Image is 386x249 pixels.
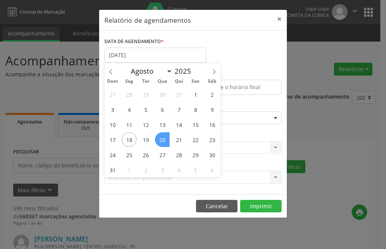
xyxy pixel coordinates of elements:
span: Julho 28, 2025 [122,87,136,102]
span: Seg [121,79,138,84]
span: Agosto 10, 2025 [105,117,120,132]
button: Cancelar [196,200,237,213]
span: Agosto 31, 2025 [105,162,120,177]
span: Setembro 1, 2025 [122,162,136,177]
span: Agosto 23, 2025 [205,132,219,147]
span: Setembro 2, 2025 [138,162,153,177]
span: Dom [104,79,121,84]
span: Setembro 3, 2025 [155,162,170,177]
span: Qua [154,79,171,84]
span: Agosto 27, 2025 [155,147,170,162]
span: Sex [187,79,204,84]
span: Agosto 29, 2025 [188,147,203,162]
input: Year [172,66,197,76]
span: Agosto 21, 2025 [172,132,186,147]
span: Setembro 5, 2025 [188,162,203,177]
span: Julho 29, 2025 [138,87,153,102]
span: Agosto 25, 2025 [122,147,136,162]
span: Agosto 17, 2025 [105,132,120,147]
span: Agosto 6, 2025 [155,102,170,117]
span: Agosto 8, 2025 [188,102,203,117]
h5: Relatório de agendamentos [104,15,191,25]
span: Julho 31, 2025 [172,87,186,102]
span: Agosto 3, 2025 [105,102,120,117]
span: Agosto 14, 2025 [172,117,186,132]
span: Qui [171,79,187,84]
span: Agosto 20, 2025 [155,132,170,147]
button: Imprimir [240,200,282,213]
span: Agosto 13, 2025 [155,117,170,132]
span: Agosto 5, 2025 [138,102,153,117]
label: DATA DE AGENDAMENTO [104,36,164,48]
span: Agosto 12, 2025 [138,117,153,132]
span: Agosto 2, 2025 [205,87,219,102]
span: Ter [138,79,154,84]
span: Agosto 18, 2025 [122,132,136,147]
button: Close [272,10,287,28]
span: Agosto 4, 2025 [122,102,136,117]
span: Agosto 15, 2025 [188,117,203,132]
span: Julho 30, 2025 [155,87,170,102]
span: Agosto 9, 2025 [205,102,219,117]
span: Agosto 11, 2025 [122,117,136,132]
span: Agosto 22, 2025 [188,132,203,147]
span: Agosto 30, 2025 [205,147,219,162]
select: Month [127,66,173,76]
span: Julho 27, 2025 [105,87,120,102]
label: ATÉ [195,68,282,80]
span: Setembro 6, 2025 [205,162,219,177]
span: Agosto 26, 2025 [138,147,153,162]
span: Agosto 19, 2025 [138,132,153,147]
span: Agosto 7, 2025 [172,102,186,117]
input: Selecione uma data ou intervalo [104,48,206,63]
span: Agosto 16, 2025 [205,117,219,132]
span: Sáb [204,79,221,84]
span: Agosto 1, 2025 [188,87,203,102]
span: Setembro 4, 2025 [172,162,186,177]
span: Agosto 28, 2025 [172,147,186,162]
input: Selecione o horário final [195,80,282,95]
span: Agosto 24, 2025 [105,147,120,162]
